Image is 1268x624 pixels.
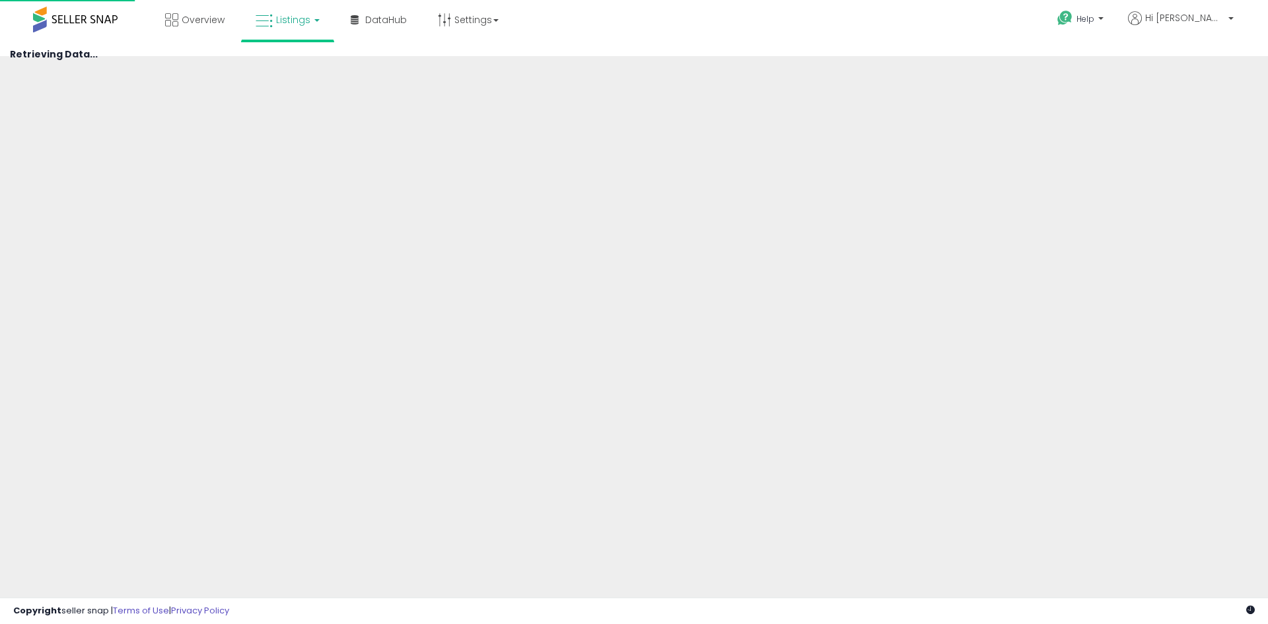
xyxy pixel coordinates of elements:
[1145,11,1224,24] span: Hi [PERSON_NAME]
[10,50,1258,59] h4: Retrieving Data...
[1076,13,1094,24] span: Help
[365,13,407,26] span: DataHub
[182,13,225,26] span: Overview
[1057,10,1073,26] i: Get Help
[1128,11,1234,41] a: Hi [PERSON_NAME]
[276,13,310,26] span: Listings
